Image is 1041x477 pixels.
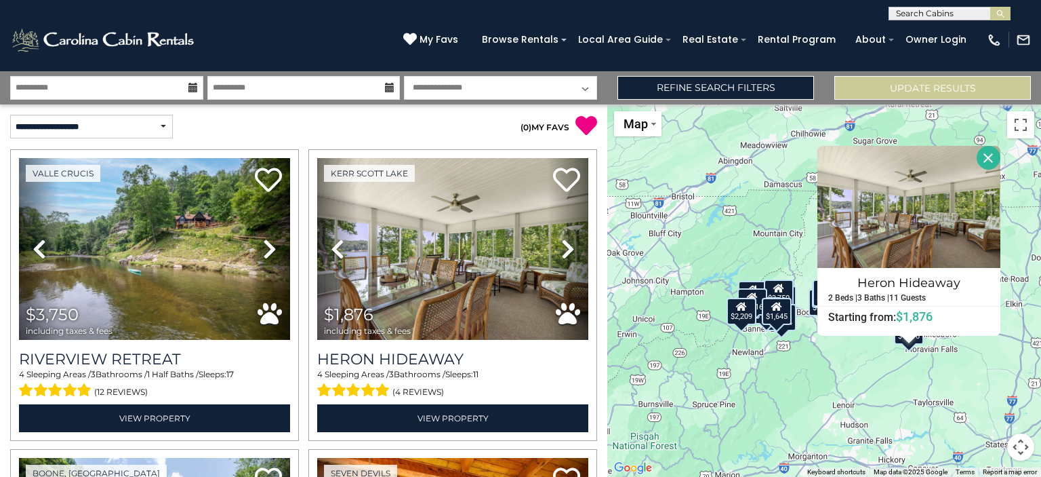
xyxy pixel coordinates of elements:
span: Map data ©2025 Google [874,468,947,476]
a: Report a map error [983,468,1037,476]
span: My Favs [420,33,458,47]
button: Map camera controls [1007,434,1034,461]
div: $1,876 [894,317,924,344]
div: $1,665 [813,280,842,307]
span: 1 Half Baths / [147,369,199,379]
span: Map [624,117,648,131]
h6: Starting from: [818,310,1000,324]
button: Close [977,146,1000,170]
div: $2,450 [738,281,768,308]
div: Sleeping Areas / Bathrooms / Sleeps: [19,368,290,401]
span: ( ) [520,122,531,132]
a: Open this area in Google Maps (opens a new window) [611,459,655,477]
span: 4 [317,369,323,379]
div: $2,209 [727,298,756,325]
h5: 11 Guests [889,294,926,303]
a: Heron Hideaway [317,350,588,368]
img: thumbnail_164603257.jpeg [317,158,588,340]
a: Refine Search Filters [617,76,814,100]
a: Browse Rentals [475,29,565,50]
button: Keyboard shortcuts [807,468,865,477]
a: Rental Program [751,29,842,50]
h5: 3 Baths | [857,294,889,303]
div: $1,724 [767,304,796,331]
a: (0)MY FAVS [520,122,569,132]
span: (12 reviews) [94,383,148,401]
span: $3,750 [26,305,79,324]
span: including taxes & fees [26,326,113,335]
img: White-1-2.png [10,26,198,54]
a: View Property [317,404,588,432]
span: 0 [523,122,529,132]
button: Update Results [834,76,1031,100]
span: 3 [389,369,394,379]
img: thumbnail_164767881.jpeg [19,158,290,340]
a: Heron Hideaway 2 Beds | 3 Baths | 11 Guests Starting from:$1,876 [817,268,1000,324]
span: 11 [473,369,478,379]
div: Sleeping Areas / Bathrooms / Sleeps: [317,368,588,401]
h4: Heron Hideaway [818,272,1000,294]
div: $3,750 [764,279,794,306]
span: 17 [226,369,234,379]
a: Real Estate [676,29,745,50]
a: Kerr Scott Lake [324,165,415,182]
div: $1,645 [762,297,792,324]
span: 3 [91,369,96,379]
span: 4 [19,369,24,379]
a: Terms (opens in new tab) [956,468,975,476]
img: phone-regular-white.png [987,33,1002,47]
a: Add to favorites [255,166,282,195]
img: Google [611,459,655,477]
div: $1,540 [812,280,842,307]
button: Change map style [614,111,661,136]
button: Toggle fullscreen view [1007,111,1034,138]
a: Riverview Retreat [19,350,290,368]
span: including taxes & fees [324,326,411,335]
div: $1,916 [737,288,767,316]
a: Valle Crucis [26,165,100,182]
img: mail-regular-white.png [1016,33,1031,47]
a: View Property [19,404,290,432]
h5: 2 Beds | [828,294,857,303]
span: (4 reviews) [392,383,444,401]
span: $1,876 [896,309,933,324]
a: My Favs [403,33,462,47]
a: Local Area Guide [571,29,670,50]
div: $2,694 [809,288,838,316]
a: About [849,29,893,50]
a: Owner Login [899,29,973,50]
span: $1,876 [324,305,373,324]
img: Heron Hideaway [817,146,1000,268]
